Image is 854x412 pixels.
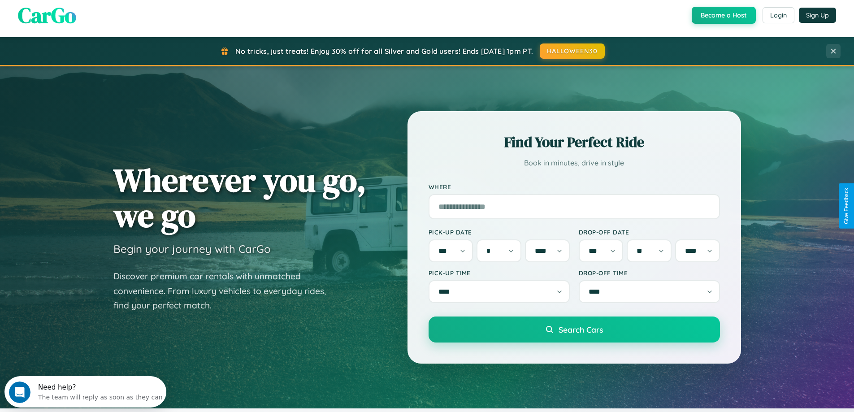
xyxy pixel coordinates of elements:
[4,4,167,28] div: Open Intercom Messenger
[429,183,720,191] label: Where
[579,269,720,277] label: Drop-off Time
[429,156,720,169] p: Book in minutes, drive in style
[9,382,30,403] iframe: Intercom live chat
[429,269,570,277] label: Pick-up Time
[429,317,720,343] button: Search Cars
[113,162,366,233] h1: Wherever you go, we go
[429,132,720,152] h2: Find Your Perfect Ride
[579,228,720,236] label: Drop-off Date
[113,269,338,313] p: Discover premium car rentals with unmatched convenience. From luxury vehicles to everyday rides, ...
[540,43,605,59] button: HALLOWEEN30
[763,7,794,23] button: Login
[34,15,158,24] div: The team will reply as soon as they can
[113,242,271,256] h3: Begin your journey with CarGo
[18,0,76,30] span: CarGo
[34,8,158,15] div: Need help?
[843,188,850,224] div: Give Feedback
[4,376,166,408] iframe: Intercom live chat discovery launcher
[559,325,603,334] span: Search Cars
[692,7,756,24] button: Become a Host
[429,228,570,236] label: Pick-up Date
[799,8,836,23] button: Sign Up
[235,47,533,56] span: No tricks, just treats! Enjoy 30% off for all Silver and Gold users! Ends [DATE] 1pm PT.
